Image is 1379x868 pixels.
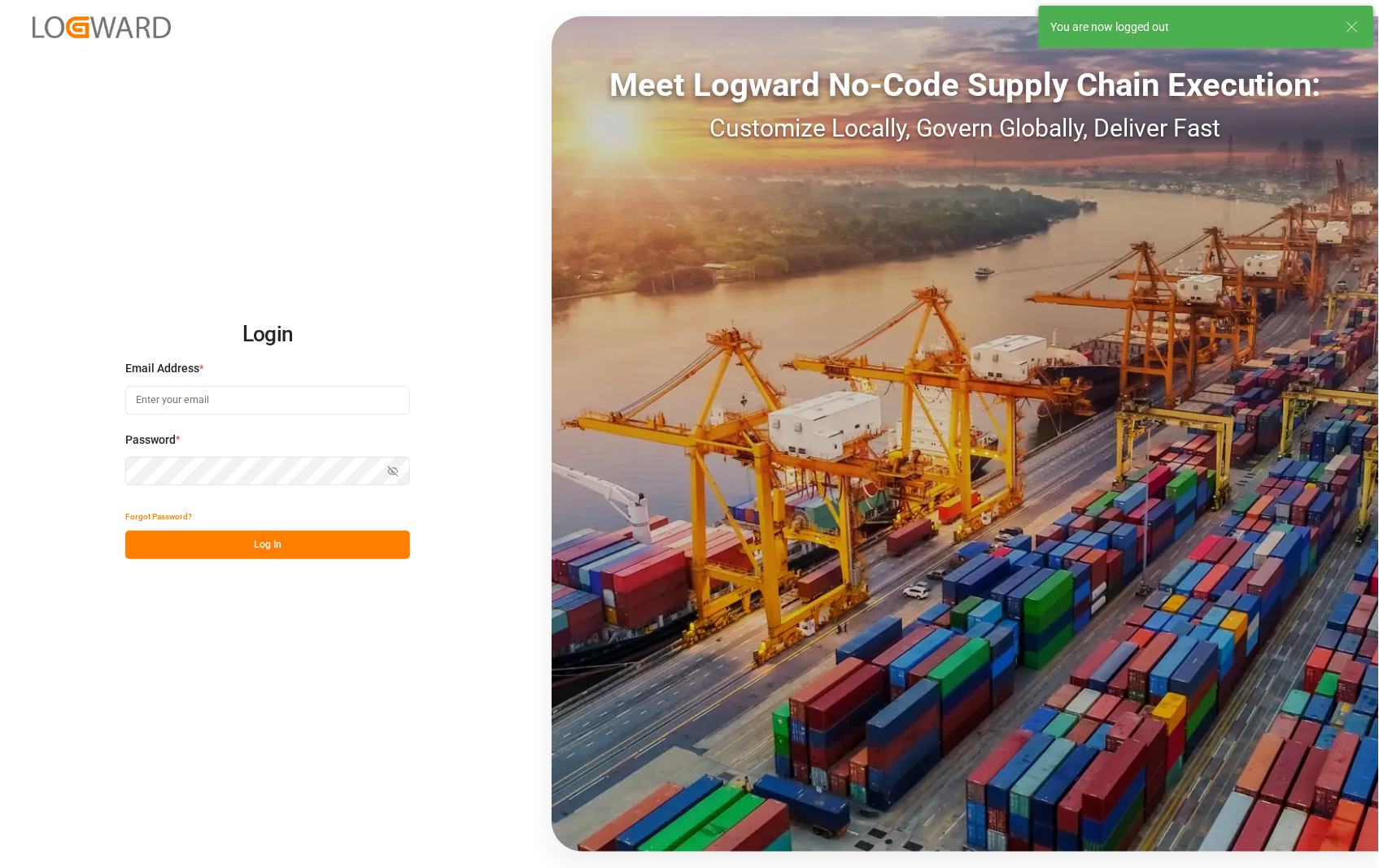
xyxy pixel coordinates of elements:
button: Forgot Password? [125,502,192,531]
span: Email Address [125,360,199,377]
input: Enter your email [125,386,410,414]
h2: Login [125,309,410,361]
div: Meet Logward No-Code Supply Chain Execution: [552,61,1379,110]
img: Logward_new_orange.png [33,16,171,38]
div: Customize Locally, Govern Globally, Deliver Fast [552,110,1379,146]
span: Password [125,432,176,449]
div: You are now logged out [1050,19,1330,36]
button: Log In [125,531,410,559]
